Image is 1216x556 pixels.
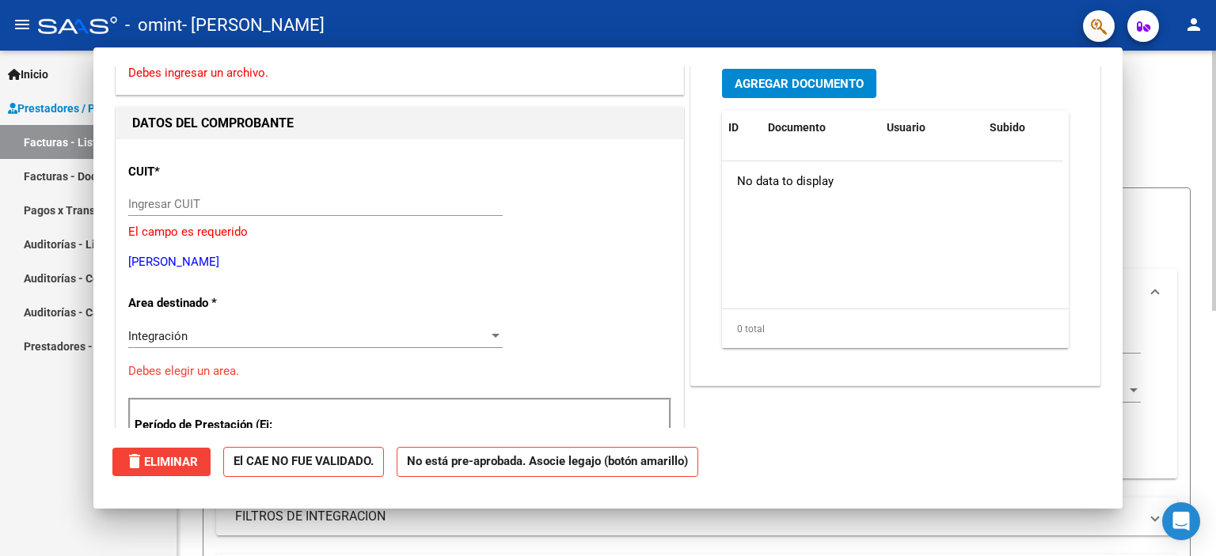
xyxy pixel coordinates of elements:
[128,223,671,241] p: El campo es requerido
[8,66,48,83] span: Inicio
[728,121,739,134] span: ID
[397,447,698,478] strong: No está pre-aprobada. Asocie legajo (botón amarillo)
[1162,502,1200,540] div: Open Intercom Messenger
[128,64,671,82] p: Debes ingresar un archivo.
[762,111,880,145] datatable-header-cell: Documento
[1062,111,1142,145] datatable-header-cell: Acción
[983,111,1062,145] datatable-header-cell: Subido
[128,253,671,271] p: [PERSON_NAME]
[887,121,925,134] span: Usuario
[182,8,325,43] span: - [PERSON_NAME]
[722,69,876,98] button: Agregar Documento
[722,161,1063,201] div: No data to display
[128,362,671,380] p: Debes elegir un area.
[8,100,152,117] span: Prestadores / Proveedores
[735,77,864,91] span: Agregar Documento
[13,15,32,34] mat-icon: menu
[880,111,983,145] datatable-header-cell: Usuario
[125,452,144,471] mat-icon: delete
[722,309,1069,349] div: 0 total
[768,121,826,134] span: Documento
[235,508,1139,525] mat-panel-title: FILTROS DE INTEGRACION
[128,294,291,312] p: Area destinado *
[132,115,294,130] strong: DATOS DEL COMPROBANTE
[128,163,291,181] p: CUIT
[128,329,188,343] span: Integración
[112,448,211,476] button: Eliminar
[135,416,294,452] p: Período de Prestación (Ej: 202505 para Mayo 2025)
[125,8,182,43] span: - omint
[223,447,384,478] strong: El CAE NO FUE VALIDADO.
[990,121,1025,134] span: Subido
[125,455,198,469] span: Eliminar
[1184,15,1203,34] mat-icon: person
[722,111,762,145] datatable-header-cell: ID
[691,57,1100,385] div: DOCUMENTACIÓN RESPALDATORIA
